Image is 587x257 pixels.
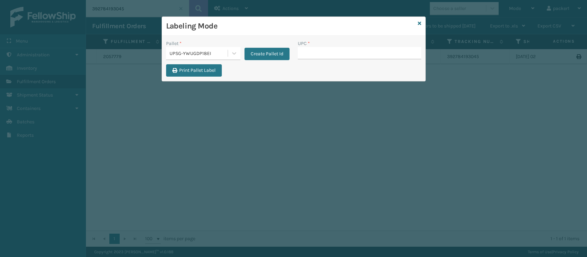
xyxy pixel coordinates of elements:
[166,40,182,47] label: Pallet
[298,40,310,47] label: UPC
[170,50,228,57] div: UPSG-YWUGDP18EI
[244,48,290,60] button: Create Pallet Id
[166,64,222,77] button: Print Pallet Label
[166,21,415,31] h3: Labeling Mode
